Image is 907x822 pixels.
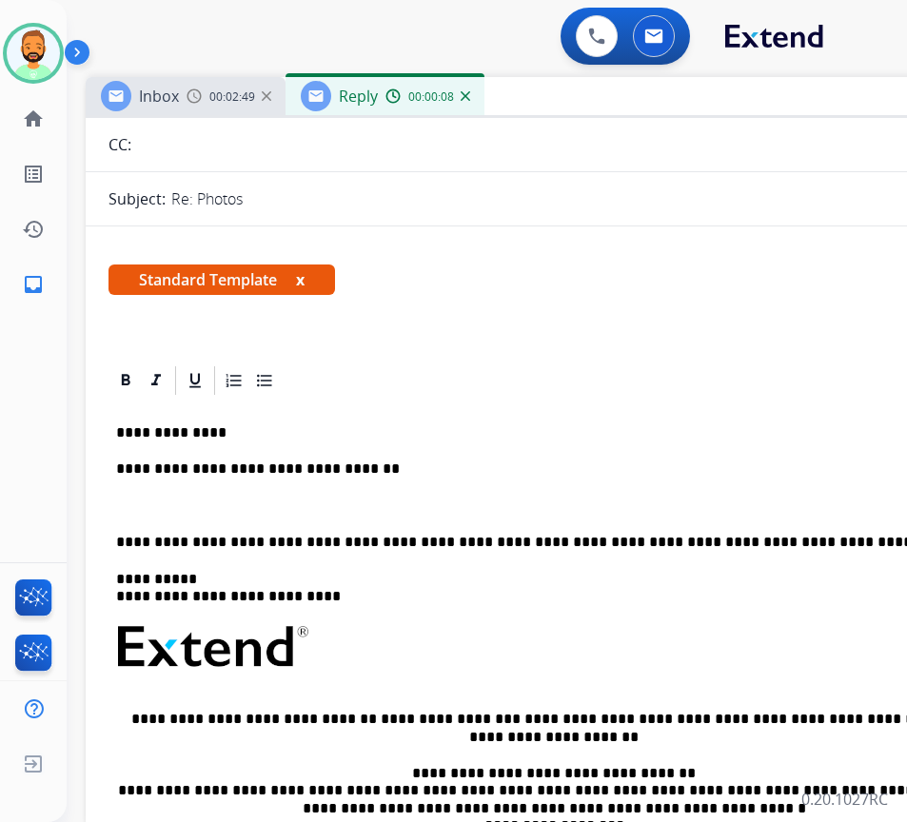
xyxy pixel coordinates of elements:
[801,788,888,811] p: 0.20.1027RC
[296,268,305,291] button: x
[22,218,45,241] mat-icon: history
[339,86,378,107] span: Reply
[408,89,454,105] span: 00:00:08
[22,108,45,130] mat-icon: home
[108,187,166,210] p: Subject:
[111,366,140,395] div: Bold
[142,366,170,395] div: Italic
[220,366,248,395] div: Ordered List
[171,187,243,210] p: Re: Photos
[139,86,179,107] span: Inbox
[7,27,60,80] img: avatar
[22,163,45,186] mat-icon: list_alt
[209,89,255,105] span: 00:02:49
[108,133,131,156] p: CC:
[108,264,335,295] span: Standard Template
[181,366,209,395] div: Underline
[22,273,45,296] mat-icon: inbox
[250,366,279,395] div: Bullet List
